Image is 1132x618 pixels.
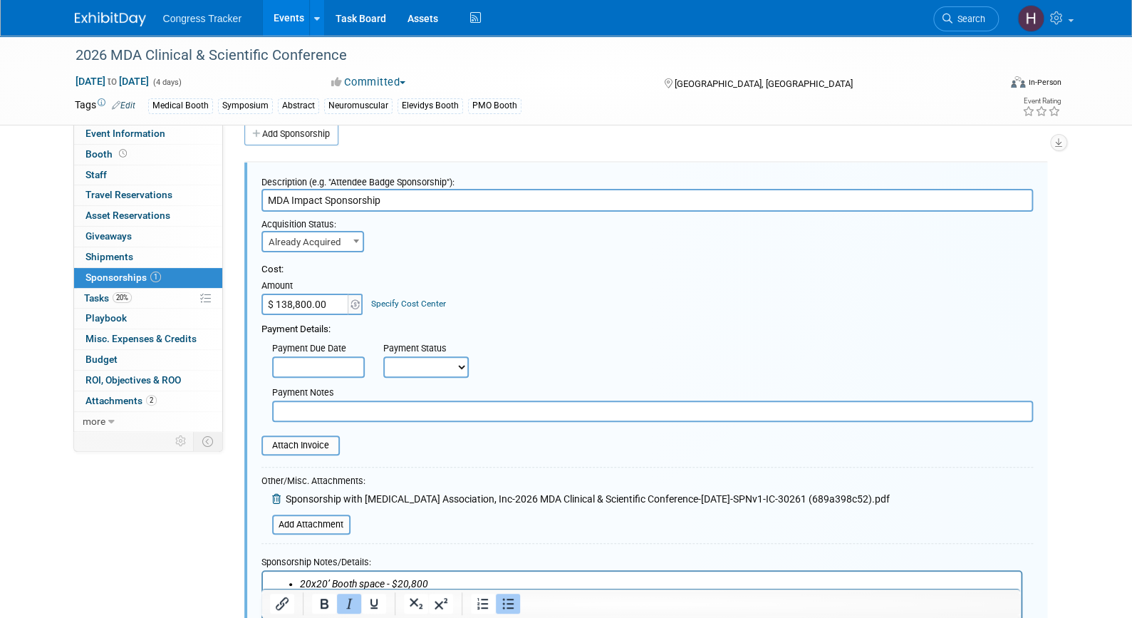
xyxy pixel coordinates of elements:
[84,292,132,304] span: Tasks
[471,594,495,614] button: Numbered list
[326,75,411,90] button: Committed
[261,263,1033,277] div: Cost:
[74,268,222,288] a: Sponsorships1
[74,309,222,329] a: Playbook
[952,14,985,24] span: Search
[1027,77,1061,88] div: In-Person
[85,148,130,160] span: Booth
[85,272,161,283] span: Sponsorships
[261,279,365,294] div: Amount
[74,371,222,391] a: ROI, Objectives & ROO
[1017,5,1044,32] img: Heather Jones
[1011,76,1025,88] img: Format-Inperson.png
[146,395,157,406] span: 2
[75,12,146,26] img: ExhibitDay
[261,475,890,491] div: Other/Misc. Attachments:
[496,594,520,614] button: Bullet list
[286,493,890,505] span: Sponsorship with [MEDICAL_DATA] Association, Inc-2026 MDA Clinical & Scientific Conference-[DATE]...
[915,74,1061,96] div: Event Format
[85,251,133,262] span: Shipments
[85,169,107,180] span: Staff
[263,232,363,252] span: Already Acquired
[74,391,222,411] a: Attachments2
[218,98,273,113] div: Symposium
[261,231,365,252] span: Already Acquired
[371,299,446,309] a: Specify Cost Center
[933,6,999,31] a: Search
[9,62,344,158] i: Recognition in conference materials as MDA Impact Sponsor • Company logo placement on the website...
[261,212,373,231] div: Acquisition Status:
[154,21,195,32] b: - [DATE] -
[272,342,362,356] div: Payment Due Date
[429,594,453,614] button: Superscript
[85,210,170,221] span: Asset Reservations
[74,206,222,226] a: Asset Reservations
[85,189,172,200] span: Travel Reservations
[37,21,152,32] b: Industry Forum Breakfast
[169,432,194,450] td: Personalize Event Tab Strip
[85,374,181,386] span: ROI, Objectives & ROO
[261,170,1033,189] div: Description (e.g. "Attendee Badge Sponsorship"):
[8,6,751,160] body: Rich Text Area. Press ALT-0 for help.
[85,312,127,324] span: Playbook
[468,98,521,113] div: PMO Booth
[37,34,167,46] b: Meeting Suites (Mon & Tues)
[74,165,222,185] a: Staff
[163,13,242,24] span: Congress Tracker
[74,145,222,165] a: Booth
[74,329,222,349] a: Misc. Expenses & Credits
[37,34,750,48] li: – one suite, for [DATE] and Tues., 10th $9K per day =
[278,98,319,113] div: Abstract
[193,432,222,450] td: Toggle Event Tabs
[83,416,105,427] span: more
[74,289,222,309] a: Tasks20%
[75,75,150,88] span: [DATE] [DATE]
[270,594,294,614] button: Insert/edit link
[74,412,222,432] a: more
[383,342,479,356] div: Payment Status
[113,292,132,303] span: 20%
[150,272,161,282] span: 1
[105,76,119,87] span: to
[148,98,213,113] div: Medical Booth
[74,247,222,267] a: Shipments
[337,594,361,614] button: Italic
[152,78,182,87] span: (4 days)
[74,124,222,144] a: Event Information
[261,315,1033,336] div: Payment Details:
[74,185,222,205] a: Travel Reservations
[75,98,135,114] td: Tags
[85,333,197,344] span: Misc. Expenses & Credits
[272,386,1033,401] div: Payment Notes
[244,123,338,145] a: Add Sponsorship
[404,594,428,614] button: Subscript
[85,395,157,406] span: Attachments
[71,43,977,68] div: 2026 MDA Clinical & Scientific Conference
[74,350,222,370] a: Budget
[195,21,232,32] i: $85,000
[1022,98,1060,105] div: Event Rating
[116,148,130,159] span: Booth not reserved yet
[362,594,386,614] button: Underline
[398,98,463,113] div: Elevidys Booth
[675,78,853,89] span: [GEOGRAPHIC_DATA], [GEOGRAPHIC_DATA]
[261,550,1022,570] div: Sponsorship Notes/Details:
[37,48,167,60] b: MDA Care Center Seat Drop -
[112,101,135,110] a: Edit
[312,594,336,614] button: Bold
[85,128,165,139] span: Event Information
[324,98,393,113] div: Neuromuscular
[397,34,433,46] i: $18,000
[85,354,118,365] span: Budget
[85,230,132,242] span: Giveaways
[167,48,203,60] i: $15,000
[74,227,222,247] a: Giveaways
[37,6,165,18] i: 20x20’ Booth space - $20,800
